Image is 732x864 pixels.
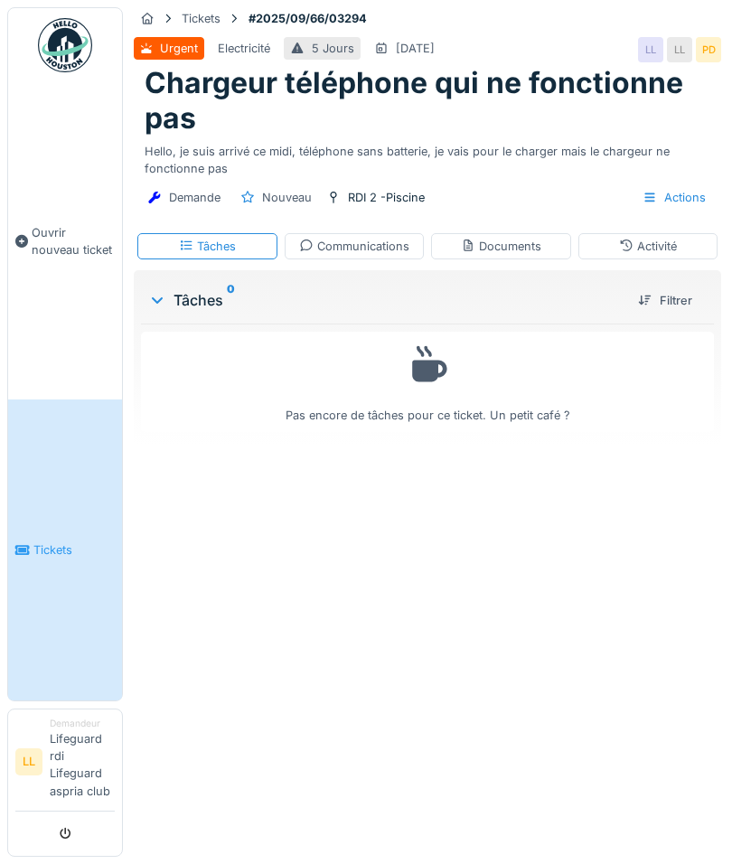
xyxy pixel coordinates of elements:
li: Lifeguard rdi Lifeguard aspria club [50,717,115,807]
div: Tâches [179,238,236,255]
h1: Chargeur téléphone qui ne fonctionne pas [145,66,710,136]
div: Actions [634,184,714,211]
img: Badge_color-CXgf-gQk.svg [38,18,92,72]
div: Demandeur [50,717,115,730]
a: LL DemandeurLifeguard rdi Lifeguard aspria club [15,717,115,812]
div: Urgent [160,40,198,57]
div: Filtrer [631,288,699,313]
div: Tickets [182,10,221,27]
div: Activité [619,238,677,255]
div: Communications [299,238,409,255]
sup: 0 [227,289,235,311]
div: PD [696,37,721,62]
div: Demande [169,189,221,206]
span: Tickets [33,541,115,559]
div: Pas encore de tâches pour ce ticket. Un petit café ? [153,340,702,424]
a: Tickets [8,399,122,700]
div: Documents [461,238,541,255]
div: LL [667,37,692,62]
div: 5 Jours [312,40,354,57]
div: [DATE] [396,40,435,57]
div: Electricité [218,40,270,57]
div: Hello, je suis arrivé ce midi, téléphone sans batterie, je vais pour le charger mais le chargeur ... [145,136,710,177]
div: Tâches [148,289,624,311]
span: Ouvrir nouveau ticket [32,224,115,258]
div: RDI 2 -Piscine [348,189,425,206]
div: LL [638,37,663,62]
li: LL [15,748,42,775]
div: Nouveau [262,189,312,206]
strong: #2025/09/66/03294 [241,10,374,27]
a: Ouvrir nouveau ticket [8,82,122,399]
